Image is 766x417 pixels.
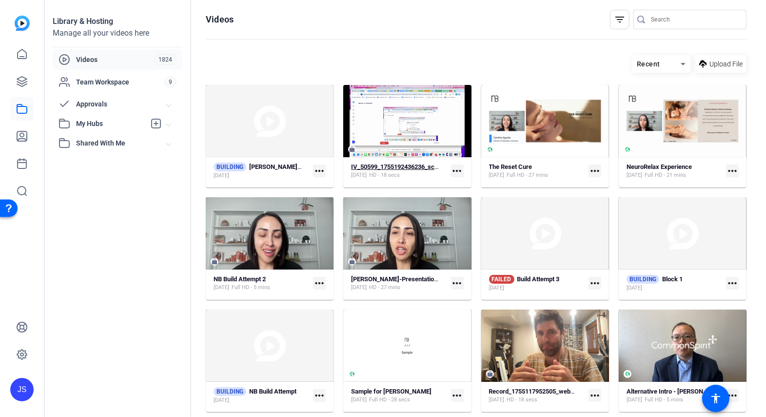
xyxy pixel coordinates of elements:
div: JS [10,378,34,401]
span: [DATE] [627,171,642,179]
a: Alternative Intro - [PERSON_NAME] Draft[DATE]Full HD - 5 mins [627,388,722,404]
mat-icon: more_horiz [451,165,464,177]
span: 1824 [154,54,177,65]
a: NB Build Attempt 2[DATE]Full HD - 5 mins [214,275,309,292]
strong: The Reset Cure [489,163,532,170]
span: Upload File [709,59,743,69]
mat-icon: more_horiz [451,277,464,290]
a: [PERSON_NAME]-Presentations-[PERSON_NAME]-Presentations-August-2025-1755122180609-webcam[DATE]HD ... [351,275,447,292]
span: Team Workspace [76,77,164,87]
mat-icon: more_horiz [451,389,464,402]
strong: [PERSON_NAME] Draft [249,163,313,170]
span: [DATE] [214,396,229,404]
mat-icon: more_horiz [589,389,601,402]
span: [DATE] [351,171,367,179]
a: BUILDING[PERSON_NAME] Draft[DATE] [214,163,309,180]
mat-icon: more_horiz [726,389,739,402]
strong: [PERSON_NAME]-Presentations-[PERSON_NAME]-Presentations-August-2025-1755122180609-webcam [351,275,645,283]
span: [DATE] [351,396,367,404]
mat-expansion-panel-header: Approvals [53,94,182,114]
span: [DATE] [214,172,229,180]
span: [DATE] [489,284,505,292]
span: HD - 18 secs [369,171,400,179]
span: [DATE] [627,396,642,404]
span: [DATE] [489,396,505,404]
mat-icon: more_horiz [313,389,326,402]
strong: Sample for [PERSON_NAME] [351,388,432,395]
mat-expansion-panel-header: My Hubs [53,114,182,133]
button: Upload File [695,55,746,73]
img: blue-gradient.svg [15,16,30,31]
span: Shared With Me [76,138,167,148]
mat-icon: more_horiz [313,165,326,177]
span: Approvals [76,99,167,109]
a: Sample for [PERSON_NAME][DATE]Full HD - 28 secs [351,388,447,404]
strong: NB Build Attempt 2 [214,275,266,283]
mat-icon: more_horiz [589,277,601,290]
input: Search [651,14,739,25]
span: My Hubs [76,119,145,129]
strong: IV_50599_1755192436236_screen [351,163,447,170]
span: Full HD - 5 mins [232,284,270,292]
span: Videos [76,55,154,64]
div: Manage all your videos here [53,27,182,39]
strong: NeuroRelax Experience [627,163,692,170]
a: Record_1755117952505_webcam[DATE]HD - 18 secs [489,388,585,404]
mat-icon: more_horiz [313,277,326,290]
span: Full HD - 27 mins [507,171,549,179]
span: BUILDING [627,275,659,284]
span: BUILDING [214,387,246,396]
mat-icon: more_horiz [726,277,739,290]
strong: NB Build Attempt [249,388,296,395]
strong: Block 1 [662,275,683,283]
span: Recent [637,60,660,68]
span: [DATE] [489,171,505,179]
a: IV_50599_1755192436236_screen[DATE]HD - 18 secs [351,163,447,179]
a: The Reset Cure[DATE]Full HD - 27 mins [489,163,585,179]
mat-icon: filter_list [614,14,626,25]
a: FAILEDBuild Attempt 3[DATE] [489,275,585,292]
div: Library & Hosting [53,16,182,27]
span: [DATE] [214,284,229,292]
span: Full HD - 28 secs [369,396,410,404]
a: BUILDINGBlock 1[DATE] [627,275,722,292]
span: [DATE] [627,284,642,292]
span: 9 [164,77,177,87]
strong: Build Attempt 3 [517,275,560,283]
span: Full HD - 5 mins [645,396,683,404]
span: FAILED [489,275,514,284]
a: BUILDINGNB Build Attempt[DATE] [214,387,309,404]
mat-expansion-panel-header: Shared With Me [53,133,182,153]
a: NeuroRelax Experience[DATE]Full HD - 21 mins [627,163,722,179]
mat-icon: more_horiz [726,165,739,177]
h1: Videos [206,14,234,25]
span: [DATE] [351,284,367,292]
mat-icon: accessibility [710,393,722,404]
span: BUILDING [214,163,246,171]
strong: Record_1755117952505_webcam [489,388,583,395]
strong: Alternative Intro - [PERSON_NAME] Draft [627,388,741,395]
span: Full HD - 21 mins [645,171,686,179]
span: HD - 18 secs [507,396,538,404]
span: HD - 27 mins [369,284,400,292]
mat-icon: more_horiz [589,165,601,177]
